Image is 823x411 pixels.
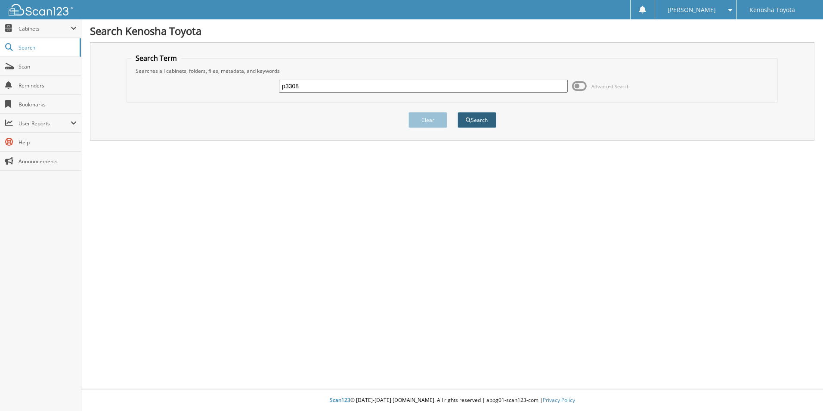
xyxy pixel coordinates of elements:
[9,4,73,16] img: scan123-logo-white.svg
[90,24,814,38] h1: Search Kenosha Toyota
[780,370,823,411] iframe: Chat Widget
[543,396,575,404] a: Privacy Policy
[131,53,181,63] legend: Search Term
[749,7,795,12] span: Kenosha Toyota
[19,101,77,108] span: Bookmarks
[591,83,630,90] span: Advanced Search
[330,396,350,404] span: Scan123
[19,158,77,165] span: Announcements
[131,67,773,75] div: Searches all cabinets, folders, files, metadata, and keywords
[19,82,77,89] span: Reminders
[668,7,716,12] span: [PERSON_NAME]
[19,120,71,127] span: User Reports
[81,390,823,411] div: © [DATE]-[DATE] [DOMAIN_NAME]. All rights reserved | appg01-scan123-com |
[458,112,496,128] button: Search
[408,112,447,128] button: Clear
[19,25,71,32] span: Cabinets
[19,63,77,70] span: Scan
[19,139,77,146] span: Help
[19,44,75,51] span: Search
